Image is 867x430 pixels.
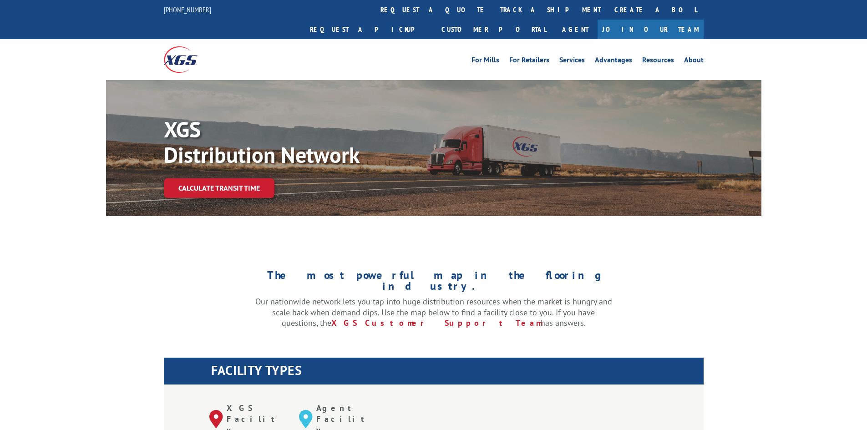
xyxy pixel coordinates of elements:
a: Join Our Team [598,20,704,39]
p: XGS Distribution Network [164,116,437,167]
a: About [684,56,704,66]
h1: The most powerful map in the flooring industry. [255,270,612,296]
a: Request a pickup [303,20,435,39]
a: XGS Customer Support Team [331,318,541,328]
a: For Retailers [509,56,549,66]
a: Advantages [595,56,632,66]
a: Calculate transit time [164,178,274,198]
a: Customer Portal [435,20,553,39]
a: For Mills [472,56,499,66]
a: Services [559,56,585,66]
p: Our nationwide network lets you tap into huge distribution resources when the market is hungry an... [255,296,612,329]
a: Agent [553,20,598,39]
a: [PHONE_NUMBER] [164,5,211,14]
h1: FACILITY TYPES [211,364,704,381]
a: Resources [642,56,674,66]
